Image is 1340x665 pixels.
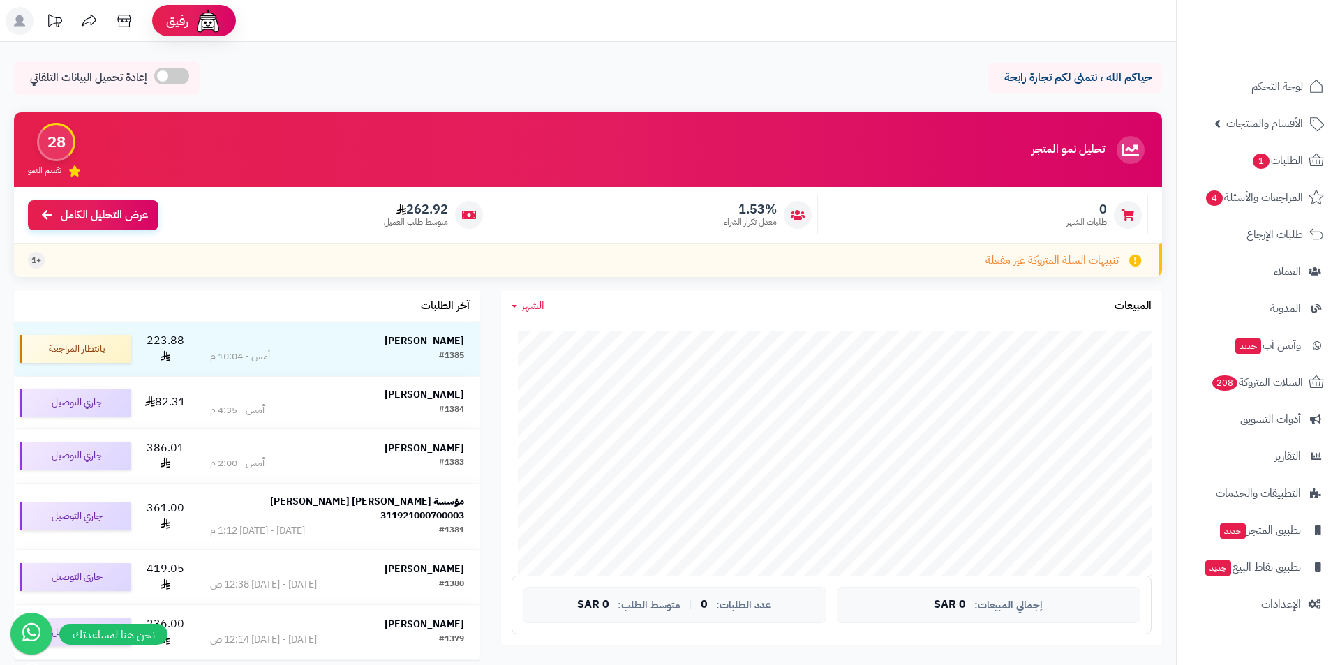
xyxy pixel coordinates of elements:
div: [DATE] - [DATE] 1:12 م [210,524,305,538]
strong: مؤسسة [PERSON_NAME] [PERSON_NAME] 311921000700003 [270,494,464,523]
img: ai-face.png [194,7,222,35]
span: التقارير [1274,447,1301,466]
div: [DATE] - [DATE] 12:14 ص [210,633,317,647]
p: حياكم الله ، نتمنى لكم تجارة رابحة [998,70,1152,86]
span: المدونة [1270,299,1301,318]
a: وآتس آبجديد [1185,329,1332,362]
a: تحديثات المنصة [37,7,72,38]
span: 4 [1206,190,1223,206]
div: جاري التوصيل [20,502,131,530]
span: متوسط طلب العميل [384,216,448,228]
h3: المبيعات [1115,300,1152,313]
div: #1379 [439,633,464,647]
span: الطلبات [1251,151,1303,170]
span: لوحة التحكم [1251,77,1303,96]
span: جديد [1235,338,1261,354]
span: +1 [31,255,41,267]
span: جديد [1220,523,1246,539]
a: أدوات التسويق [1185,403,1332,436]
span: التطبيقات والخدمات [1216,484,1301,503]
div: [DATE] - [DATE] 12:38 ص [210,578,317,592]
strong: [PERSON_NAME] [385,387,464,402]
strong: [PERSON_NAME] [385,617,464,632]
div: أمس - 10:04 م [210,350,270,364]
span: عدد الطلبات: [716,599,771,611]
div: أمس - 4:35 م [210,403,265,417]
a: التقارير [1185,440,1332,473]
td: 223.88 [137,322,194,376]
span: 0 SAR [934,599,966,611]
div: #1381 [439,524,464,538]
td: 386.01 [137,429,194,484]
a: تطبيق المتجرجديد [1185,514,1332,547]
span: السلات المتروكة [1211,373,1303,392]
span: العملاء [1274,262,1301,281]
div: أمس - 2:00 م [210,456,265,470]
a: المراجعات والأسئلة4 [1185,181,1332,214]
a: لوحة التحكم [1185,70,1332,103]
div: #1384 [439,403,464,417]
a: تطبيق نقاط البيعجديد [1185,551,1332,584]
span: 208 [1212,375,1237,391]
span: | [689,599,692,610]
span: 0 [1066,202,1107,217]
a: السلات المتروكة208 [1185,366,1332,399]
span: وآتس آب [1234,336,1301,355]
span: طلبات الشهر [1066,216,1107,228]
div: #1383 [439,456,464,470]
span: 262.92 [384,202,448,217]
a: التطبيقات والخدمات [1185,477,1332,510]
span: 0 [701,599,708,611]
span: تقييم النمو [28,165,61,177]
div: #1385 [439,350,464,364]
span: أدوات التسويق [1240,410,1301,429]
a: الشهر [512,298,544,314]
div: جاري التوصيل [20,618,131,646]
span: تطبيق المتجر [1219,521,1301,540]
h3: تحليل نمو المتجر [1032,144,1105,156]
a: المدونة [1185,292,1332,325]
span: 1 [1253,154,1270,169]
span: 0 SAR [577,599,609,611]
span: متوسط الطلب: [618,599,680,611]
a: عرض التحليل الكامل [28,200,158,230]
a: الطلبات1 [1185,144,1332,177]
span: الإعدادات [1261,595,1301,614]
span: طلبات الإرجاع [1246,225,1303,244]
span: المراجعات والأسئلة [1205,188,1303,207]
span: تطبيق نقاط البيع [1204,558,1301,577]
span: الأقسام والمنتجات [1226,114,1303,133]
td: 82.31 [137,377,194,428]
span: جديد [1205,560,1231,576]
span: رفيق [166,13,188,29]
span: معدل تكرار الشراء [724,216,777,228]
a: الإعدادات [1185,588,1332,621]
div: جاري التوصيل [20,442,131,470]
td: 361.00 [137,484,194,549]
span: إجمالي المبيعات: [974,599,1043,611]
span: 1.53% [724,202,777,217]
td: 419.05 [137,550,194,604]
span: عرض التحليل الكامل [61,207,148,223]
strong: [PERSON_NAME] [385,334,464,348]
h3: آخر الطلبات [421,300,470,313]
div: #1380 [439,578,464,592]
span: تنبيهات السلة المتروكة غير مفعلة [985,253,1119,269]
span: إعادة تحميل البيانات التلقائي [30,70,147,86]
strong: [PERSON_NAME] [385,441,464,456]
span: الشهر [521,297,544,314]
a: طلبات الإرجاع [1185,218,1332,251]
td: 236.00 [137,605,194,659]
a: العملاء [1185,255,1332,288]
div: بانتظار المراجعة [20,335,131,363]
div: جاري التوصيل [20,563,131,591]
div: جاري التوصيل [20,389,131,417]
strong: [PERSON_NAME] [385,562,464,576]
